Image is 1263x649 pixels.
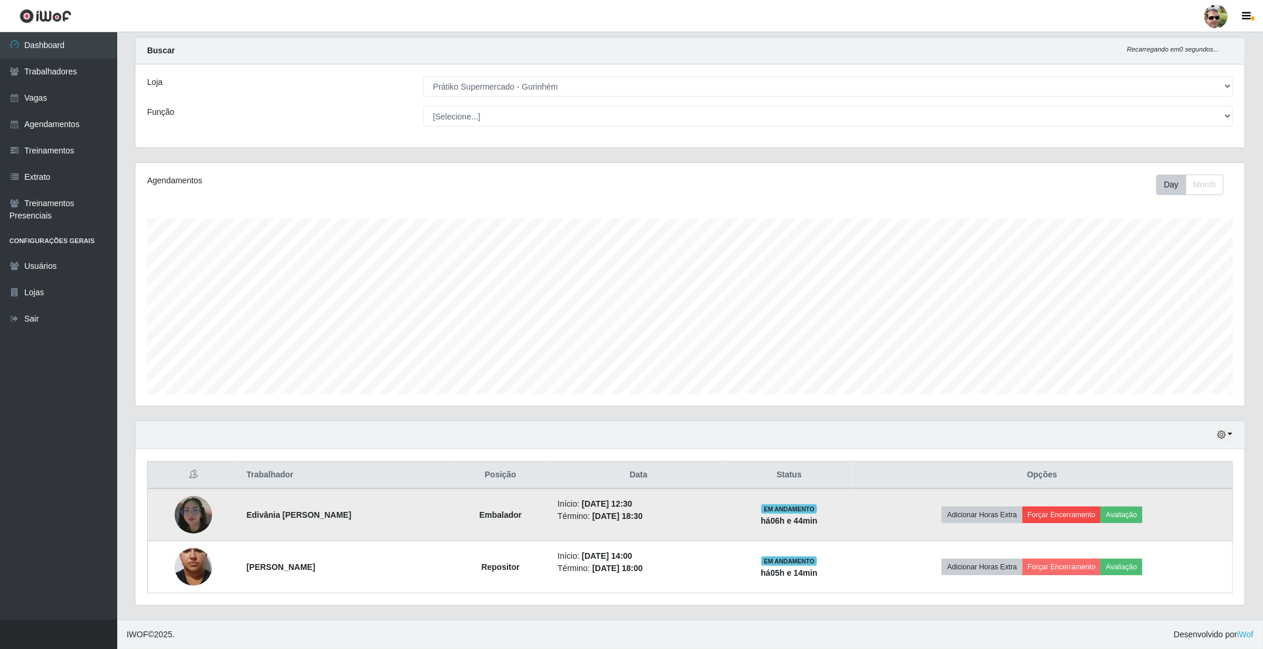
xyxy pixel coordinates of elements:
label: Loja [147,76,162,88]
span: Desenvolvido por [1174,628,1254,641]
strong: há 06 h e 44 min [761,516,818,525]
button: Avaliação [1101,559,1142,575]
time: [DATE] 18:30 [593,511,643,521]
button: Forçar Encerramento [1023,507,1101,523]
span: © 2025 . [127,628,175,641]
time: [DATE] 12:30 [582,499,632,508]
time: [DATE] 18:00 [593,563,643,573]
i: Recarregando em 0 segundos... [1127,46,1219,53]
button: Avaliação [1101,507,1142,523]
span: EM ANDAMENTO [761,504,817,514]
th: Trabalhador [240,462,451,489]
strong: Repositor [481,562,519,572]
th: Status [727,462,852,489]
img: CoreUI Logo [19,9,72,23]
li: Início: [558,550,720,562]
strong: Embalador [479,510,522,520]
button: Month [1186,175,1224,195]
th: Data [551,462,727,489]
strong: Buscar [147,46,175,55]
li: Início: [558,498,720,510]
span: IWOF [127,630,148,639]
th: Opções [852,462,1233,489]
button: Day [1156,175,1186,195]
button: Forçar Encerramento [1023,559,1101,575]
a: iWof [1237,630,1254,639]
div: First group [1156,175,1224,195]
img: 1746572657158.jpeg [175,525,212,609]
button: Adicionar Horas Extra [942,507,1022,523]
strong: Edivânia [PERSON_NAME] [247,510,352,520]
div: Toolbar with button groups [1156,175,1233,195]
strong: há 05 h e 14 min [761,568,818,578]
time: [DATE] 14:00 [582,551,632,561]
span: EM ANDAMENTO [761,556,817,566]
button: Adicionar Horas Extra [942,559,1022,575]
div: Agendamentos [147,175,590,187]
strong: [PERSON_NAME] [247,562,315,572]
th: Posição [451,462,551,489]
img: 1751846341497.jpeg [175,481,212,548]
li: Término: [558,562,720,575]
label: Função [147,106,175,118]
li: Término: [558,510,720,522]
